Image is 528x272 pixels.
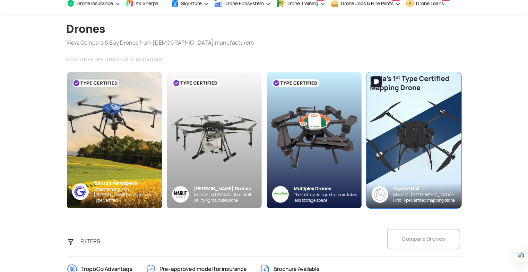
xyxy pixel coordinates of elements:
span: Drone Loans [416,1,444,6]
span: SkyStore [181,1,202,6]
div: Multiplex Drones [294,185,362,192]
span: Drone Jobs & Hire Pilots [341,1,394,6]
span: Drone Insurance [77,1,113,6]
div: Garuda Aerospace [94,180,162,187]
img: ic_garuda_sky.png [72,183,89,200]
img: Group%2036313.png [172,186,189,203]
img: bg_multiplex_sky.png [267,72,362,208]
img: bg_marut_sky.png [167,72,262,208]
img: bannerAdvertisement6.png [362,65,466,215]
h1: Drones [67,19,254,39]
div: Crystal Ball [393,185,461,192]
span: Drone Training [287,1,319,6]
img: bg_garuda_sky.png [67,72,162,208]
img: crystalball-logo-banner.png [372,186,388,203]
span: Air Sherpa [136,1,159,6]
div: View, Compare & Buy Drones from [DEMOGRAPHIC_DATA] manufacturers [67,39,254,47]
div: Model V - [GEOGRAPHIC_DATA]’s First Type Certified mapping drone [393,192,461,203]
img: ic_multiplex_sky.png [272,186,289,203]
div: [PERSON_NAME] Drones [194,185,262,192]
div: Smart farming with [PERSON_NAME]’s Kisan Drone - Type Certified [94,187,162,203]
div: India’s First DGCA Certified Multi-Utility Agriculture Drone [194,192,262,203]
span: Drone Ecosystem [225,1,264,6]
div: FILTERS [77,235,113,248]
div: FEATURED PRODUCTS & SERVICES [67,55,462,64]
div: The fold-up design structure takes less storage space [294,192,362,203]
